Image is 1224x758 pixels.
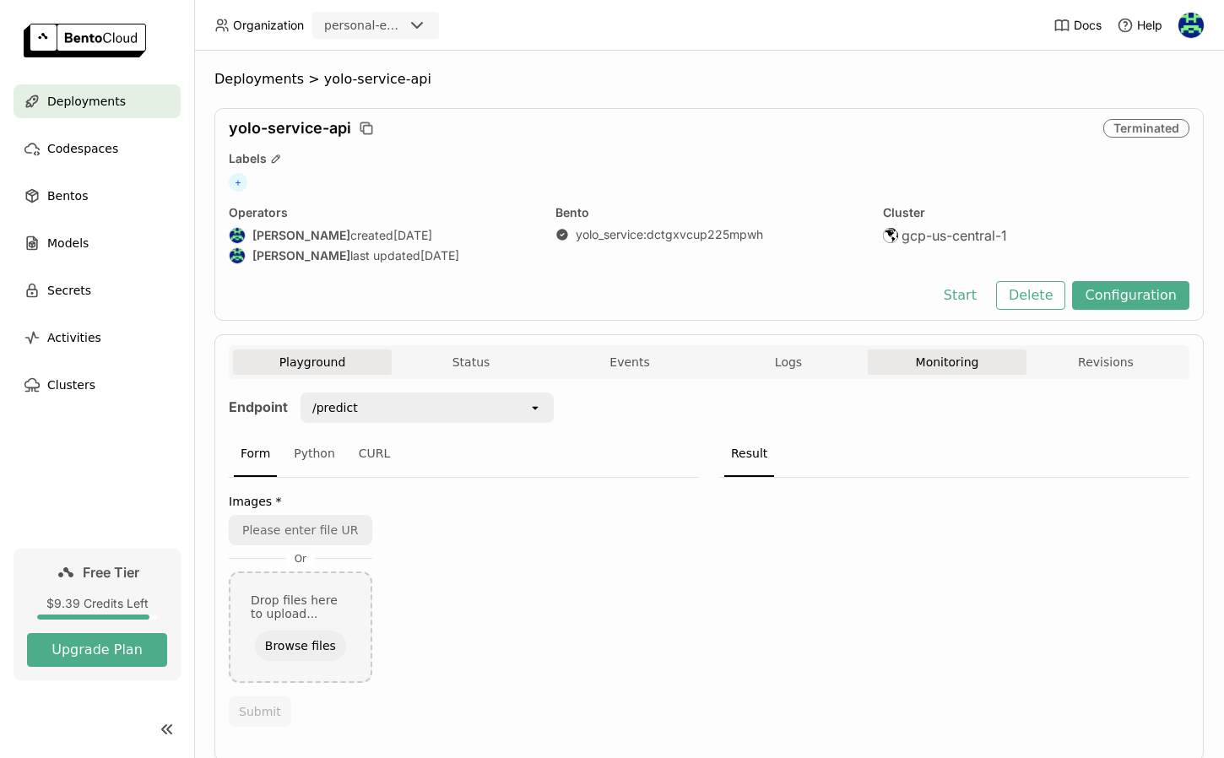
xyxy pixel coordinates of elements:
[1103,119,1189,138] div: Terminated
[868,349,1026,375] button: Monitoring
[555,205,862,220] div: Bento
[883,205,1189,220] div: Cluster
[214,71,304,88] span: Deployments
[14,132,181,165] a: Codespaces
[324,17,403,34] div: personal-exploration
[47,186,88,206] span: Bentos
[312,399,358,416] div: /predict
[83,564,139,581] span: Free Tier
[360,399,361,416] input: Selected /predict.
[27,633,167,667] button: Upgrade Plan
[233,18,304,33] span: Organization
[47,280,91,300] span: Secrets
[550,349,709,375] button: Events
[229,227,535,244] div: created
[14,321,181,355] a: Activities
[902,227,1007,244] span: gcp-us-central-1
[1117,17,1162,34] div: Help
[255,631,346,661] button: Browse files
[1026,349,1185,375] button: Revisions
[47,233,89,253] span: Models
[229,151,1189,166] div: Labels
[14,226,181,260] a: Models
[229,247,535,264] div: last updated
[14,84,181,118] a: Deployments
[47,91,126,111] span: Deployments
[14,549,181,680] a: Free Tier$9.39 Credits LeftUpgrade Plan
[352,431,398,477] div: CURL
[576,227,763,242] a: yolo_service:dctgxvcup225mpwh
[233,349,392,375] button: Playground
[1178,13,1204,38] img: Indra Nugraha
[287,431,342,477] div: Python
[229,398,288,415] strong: Endpoint
[251,593,350,620] div: Drop files here to upload...
[47,328,101,348] span: Activities
[392,349,550,375] button: Status
[405,18,407,35] input: Selected personal-exploration.
[230,517,371,544] input: Please enter file URL, for example: https://example.com/file_url
[14,368,181,402] a: Clusters
[234,431,277,477] div: Form
[229,173,247,192] span: +
[304,71,324,88] span: >
[47,138,118,159] span: Codespaces
[252,228,350,243] strong: [PERSON_NAME]
[393,228,432,243] span: [DATE]
[229,495,699,508] label: Images *
[27,596,167,611] div: $9.39 Credits Left
[14,273,181,307] a: Secrets
[931,281,989,310] button: Start
[420,248,459,263] span: [DATE]
[724,431,774,477] div: Result
[47,375,95,395] span: Clusters
[14,179,181,213] a: Bentos
[229,119,351,138] span: yolo-service-api
[252,248,350,263] strong: [PERSON_NAME]
[286,552,315,566] span: Or
[775,355,802,370] span: Logs
[229,205,535,220] div: Operators
[24,24,146,57] img: logo
[1137,18,1162,33] span: Help
[1072,281,1189,310] button: Configuration
[1053,17,1102,34] a: Docs
[996,281,1066,310] button: Delete
[214,71,1204,88] nav: Breadcrumbs navigation
[230,228,245,243] img: Indra Nugraha
[1074,18,1102,33] span: Docs
[229,696,291,727] button: Submit
[324,71,431,88] span: yolo-service-api
[230,248,245,263] img: Indra Nugraha
[528,401,542,414] svg: open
